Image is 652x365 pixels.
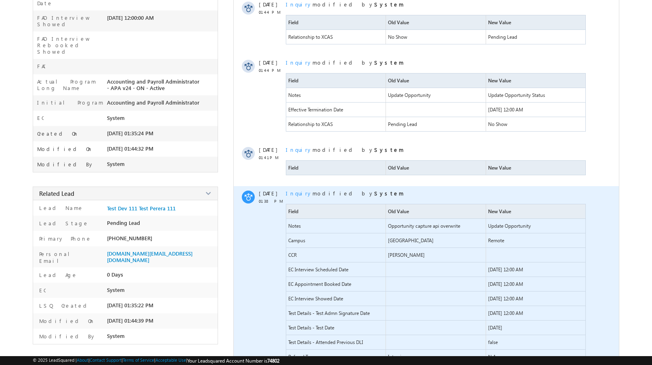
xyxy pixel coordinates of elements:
span: Notes [286,88,386,102]
span: N.A. [488,354,497,360]
span: Inquiry [286,190,312,197]
label: Modified By [37,161,94,168]
span: EC Interview Showed Date [288,296,343,302]
span: New Value [488,208,511,214]
span: false [488,339,498,345]
span: [DATE] [259,1,277,8]
span: 74802 [267,358,279,364]
a: Test Dev 111 Test Perera 111 [107,205,176,212]
span: New Value [488,19,511,25]
span: EC Appointment Booked Date [288,281,351,287]
span: [DATE] 12:00:00 AM [107,15,154,21]
a: Terms of Service [123,357,154,363]
span: Test Details - Test Date [286,321,386,335]
span: Effective Termination Date [288,107,343,113]
span: Old Value [386,204,486,218]
span: Update Opportunity Status [486,88,586,102]
span: Your Leadsquared Account Number is [187,358,279,364]
strong: System [374,190,404,197]
span: [DATE] 12:00 AM [488,107,523,113]
span: Old Value [386,161,486,175]
span: Atia Syed [386,248,486,262]
span: [DATE] 01:44:32 PM [107,145,153,152]
span: Old Value [388,165,409,171]
span: Related Lead [39,189,74,197]
span: Field [288,78,298,84]
span: 01:44 PM [259,10,283,15]
span: [DATE] 01:35:22 PM [107,302,153,308]
span: Field [286,73,386,88]
span: Update Opportunity [488,223,531,229]
span: Relationship to XCAS [286,30,386,44]
span: Relationship to XCAS [288,34,333,40]
label: Created On [37,130,79,137]
span: 01/01/1900 12:00 AM [486,262,586,277]
label: Modified On [37,317,95,324]
span: EC Interview Scheduled Date [286,262,386,277]
span: Inquiry [286,59,312,66]
span: Old Value [388,19,409,25]
label: Lead Name [37,204,84,211]
span: CCR [288,252,297,258]
label: Initial Program [37,99,103,106]
span: Accounting and Payroll Administrator [107,99,199,106]
span: Test Details - Test Admn Signature Date [286,306,386,320]
span: 01/01/1900 12:00 AM [486,277,586,291]
strong: System [374,59,404,66]
label: Lead Age [37,271,78,278]
a: Contact Support [90,357,122,363]
span: 01:44 PM [259,68,283,73]
span: [DATE] 12:00 AM [488,310,523,316]
span: Update Opportunity [388,92,431,98]
span: [DATE] 01:35:24 PM [107,130,153,136]
span: Old Value [388,208,409,214]
span: [GEOGRAPHIC_DATA] [388,237,434,243]
span: Inquiry [286,146,312,153]
span: EC Appointment Booked Date [286,277,386,291]
label: Actual Program Long Name [37,78,107,91]
span: Pending Lead [386,117,486,131]
span: Pending Lead [486,30,586,44]
span: New Value [488,78,511,84]
span: Test Details - Attended Previous DLI [288,339,363,345]
span: System [107,161,125,167]
span: Pending Lead [488,34,517,40]
span: [PHONE_NUMBER] [107,235,152,241]
span: [DATE] [259,146,277,153]
label: FAO [37,63,45,69]
span: Update Opportunity [386,88,486,102]
span: No Show [388,34,407,40]
span: modified by [286,190,404,197]
span: System [107,333,125,339]
label: Primary Phone [37,235,92,242]
span: modified by [286,59,404,66]
span: Field [288,208,298,214]
span: Inquiry [286,1,312,8]
span: Test Details - Test Admn Signature Date [288,310,370,316]
span: Remote [486,233,586,248]
span: Campus [288,237,305,243]
strong: System [374,146,404,153]
span: [DATE] 12:00 AM [488,281,523,287]
span: modified by [286,1,404,8]
span: Opportunity capture api overwrite [388,223,460,229]
span: © 2025 LeadSquared | | | | | [33,357,279,364]
label: Modified By [37,333,96,340]
span: [DATE] 12:00 AM [488,296,523,302]
a: About [77,357,88,363]
span: New Value [486,73,586,88]
span: 01:41 PM [259,155,283,160]
label: EC [37,115,44,121]
strong: System [374,1,404,8]
span: Update Opportunity [486,219,586,233]
span: Referral Type [286,350,386,364]
span: No Show [488,121,507,127]
span: Update Opportunity Status [488,92,545,98]
span: 01/01/1900 12:00 AM [486,292,586,306]
span: Accounting and Payroll Administrator - APA v24 - ON - Active [107,78,201,91]
span: Test Details - Test Date [288,325,334,331]
span: EC Interview Scheduled Date [288,266,348,273]
span: New Value [486,161,586,175]
label: Lead Stage [37,220,89,227]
